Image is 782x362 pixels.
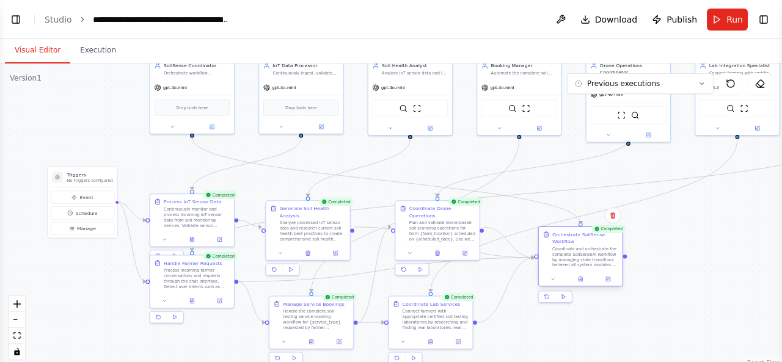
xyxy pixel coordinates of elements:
div: Booking ManagerAutomate the complete soil testing service booking workflow including service vali... [477,57,561,136]
g: Edge from 4074fa9c-dbd5-47dc-a22c-a4ad712ef604 to fec53157-88a0-4e52-bad5-45b7e0d0b710 [357,223,391,325]
div: Soil Health Analyst [382,62,448,69]
div: Manage Service Bookings [283,300,344,307]
button: Open in side panel [208,297,231,305]
span: gpt-4o-mini [163,85,187,90]
button: Open in side panel [324,249,347,257]
div: Drone Operations Coordinator [600,62,666,76]
div: CompletedProcess IoT Sensor DataContinuously monitor and process incoming IoT sensor data from so... [150,194,235,265]
button: Previous executions [567,73,714,94]
div: Connect farmers with appropriate certified soil testing laboratories by researching and finding r... [403,309,469,331]
button: Execution [70,38,126,63]
button: Open in side panel [453,249,477,257]
g: Edge from 3b731dc1-8dea-4ac9-8c50-60f47e9aae51 to 00ec99bb-435d-4e69-b452-97bf6ee4bd9b [238,255,534,285]
span: Publish [667,13,697,26]
div: Process IoT Sensor Data [164,198,221,205]
button: View output [423,249,451,257]
div: Analyze processed IoT sensor data and research current soil health best practices to create compr... [280,220,346,242]
g: Edge from a40b8073-bf96-4754-9b22-62573e18ec89 to 72e74f7e-f0f8-43d7-aed7-0ecb5bb1b9e2 [427,139,740,292]
button: Run [707,9,748,31]
div: Orchestrate SoilSense Workflow [552,231,618,244]
button: View output [178,297,206,305]
div: Completed [203,191,238,199]
nav: breadcrumb [45,13,230,26]
button: Schedule [51,206,114,219]
a: Studio [45,15,72,24]
g: Edge from d0e576c7-db05-46a8-9ea3-5092efc64f25 to fec53157-88a0-4e52-bad5-45b7e0d0b710 [434,139,632,197]
span: Manage [77,225,96,232]
button: Delete node [605,208,621,223]
div: Soil Health AnalystAnalyze IoT sensor data and lab results to generate comprehensive soil health ... [368,57,453,136]
p: No triggers configured [67,178,113,183]
img: SerperDevTool [400,104,407,112]
div: CompletedOrchestrate SoilSense WorkflowCoordinate and orchestrate the complete SoilSenseAI workfl... [538,228,623,306]
span: Previous executions [587,79,660,89]
div: Orchestrate workflow transitions between all SoilSenseAI modules, manage user sessions, route int... [164,70,230,76]
div: IoT Data Processor [273,62,339,69]
span: Run [726,13,743,26]
img: SerperDevTool [631,111,639,119]
button: Open in side panel [596,275,619,283]
button: Open in side panel [520,124,558,132]
div: Plan and validate drone-based soil scanning operations for farm {farm_location} scheduled on {sch... [409,220,475,242]
div: Booking Manager [491,62,557,69]
span: Drop tools here [177,104,208,111]
div: Handle the complete soil testing service booking workflow for {service_type} requested by farmer ... [283,309,349,331]
span: Download [595,13,638,26]
span: Drop tools here [285,104,317,111]
div: Connect farmers with certified soil testing laboratories by matching based on geolocation, labora... [709,70,775,76]
img: ScrapeWebsiteTool [522,104,530,112]
button: Open in side panel [327,338,350,346]
span: Schedule [76,209,98,216]
button: View output [416,338,445,346]
span: gpt-4o-mini [272,85,296,90]
button: toggle interactivity [9,344,25,360]
img: ScrapeWebsiteTool [618,111,626,119]
img: SerperDevTool [726,104,734,112]
span: gpt-4o-mini [381,85,405,90]
button: Open in side panel [447,338,470,346]
button: Download [576,9,643,31]
div: Coordinate Lab Services [403,300,461,307]
div: TriggersNo triggers configuredEventScheduleManage [47,166,117,238]
button: View output [293,249,322,257]
div: Lab Integration SpecialistConnect farmers with certified soil testing laboratories by matching ba... [695,57,780,136]
div: Automate the complete soil testing service booking workflow including service validation, schedul... [491,70,557,76]
button: View output [297,338,326,346]
button: View output [178,236,206,244]
g: Edge from 72e74f7e-f0f8-43d7-aed7-0ecb5bb1b9e2 to 00ec99bb-435d-4e69-b452-97bf6ee4bd9b [477,255,535,326]
button: fit view [9,328,25,344]
div: Completed [322,293,357,301]
div: CompletedHandle Farmer RequestsProcess incoming farmer conversations and requests through the cha... [150,255,235,326]
div: Completed [448,198,483,206]
h3: Triggers [67,171,113,178]
button: Open in side panel [738,124,777,132]
img: ScrapeWebsiteTool [740,104,748,112]
g: Edge from 8fdc38ad-307e-4119-b91d-aeda01bd69ba to b072acd9-0543-4e10-bb7b-7209272e7c31 [238,217,261,230]
button: Open in side panel [192,123,231,131]
button: View output [566,275,595,283]
div: Completed [319,198,354,206]
button: Manage [51,222,114,235]
g: Edge from fec53157-88a0-4e52-bad5-45b7e0d0b710 to 00ec99bb-435d-4e69-b452-97bf6ee4bd9b [484,223,535,261]
span: gpt-4o-mini [490,85,514,90]
button: Open in side panel [629,131,668,139]
button: Open in side panel [208,236,231,244]
g: Edge from 4074fa9c-dbd5-47dc-a22c-a4ad712ef604 to 72e74f7e-f0f8-43d7-aed7-0ecb5bb1b9e2 [357,319,384,326]
span: gpt-4o-mini [599,92,623,97]
button: Show right sidebar [755,11,772,28]
g: Edge from triggers to 8fdc38ad-307e-4119-b91d-aeda01bd69ba [117,198,146,223]
g: Edge from d4cb6de4-cde4-4ad5-8dc1-eaac133b0210 to 8fdc38ad-307e-4119-b91d-aeda01bd69ba [189,137,305,190]
button: Visual Editor [5,38,70,63]
div: CompletedCoordinate Drone OperationsPlan and validate drone-based soil scanning operations for fa... [395,200,480,278]
button: Event [51,191,114,204]
div: Lab Integration Specialist [709,62,775,69]
div: Coordinate and orchestrate the complete SoilSenseAI workflow by managing state transitions betwee... [552,246,618,268]
div: Handle Farmer Requests [164,259,222,266]
button: Open in side panel [302,123,340,131]
div: Drone Operations CoordinatorPlan, validate, and manage drone-based soil scanning operations by co... [586,57,671,142]
g: Edge from triggers to 3b731dc1-8dea-4ac9-8c50-60f47e9aae51 [117,198,146,285]
button: zoom in [9,296,25,312]
div: SoilSense Coordinator [164,62,230,69]
button: Show left sidebar [7,11,24,28]
div: IoT Data ProcessorContinuously ingest, validate, and process real-time IoT sensor data from soil ... [258,57,343,134]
